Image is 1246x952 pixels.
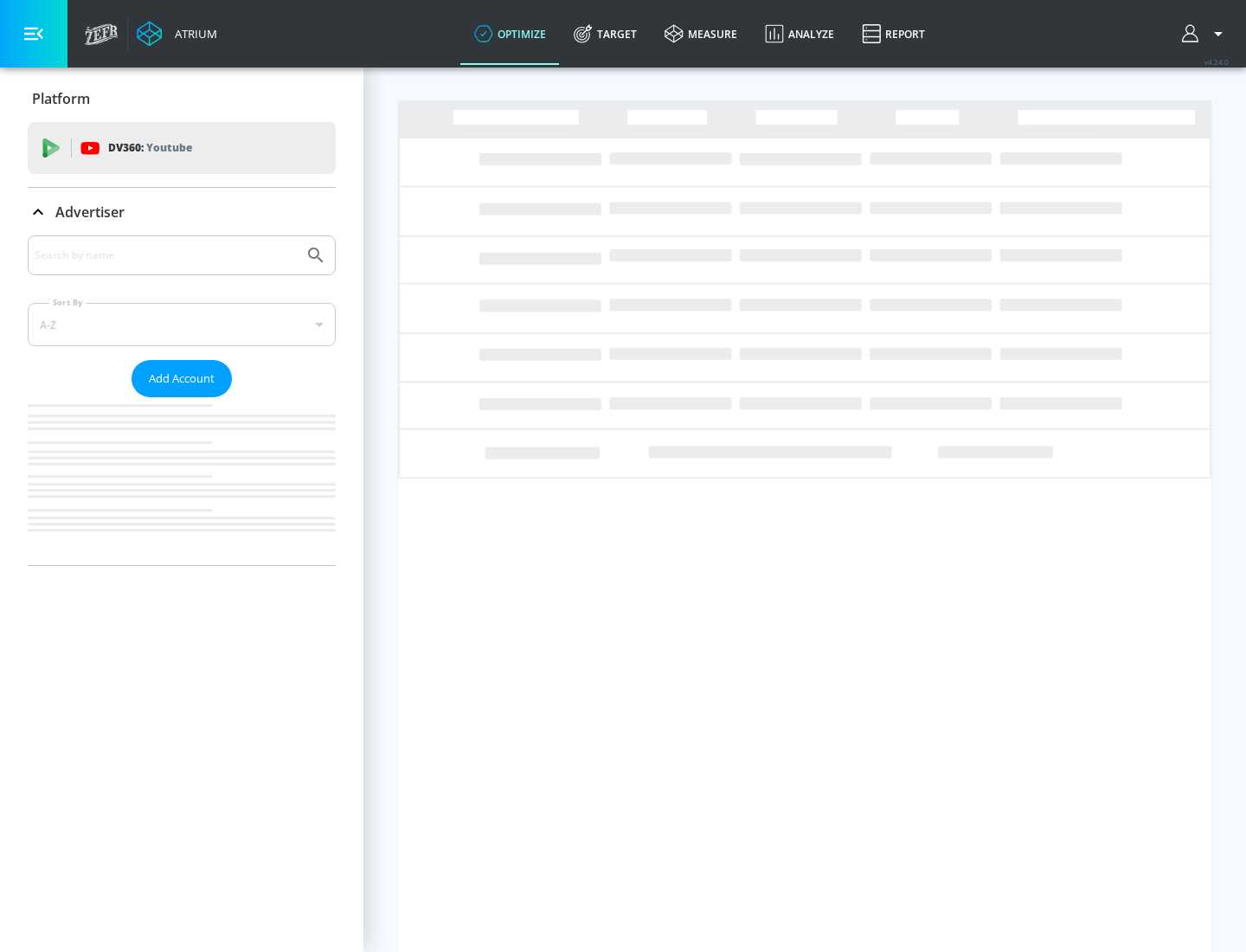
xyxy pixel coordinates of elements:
a: Analyze [751,3,848,65]
div: A-Z [28,303,336,346]
a: Report [848,3,939,65]
span: v 4.24.0 [1204,57,1229,67]
p: Youtube [146,138,192,157]
p: Advertiser [55,203,125,222]
div: Advertiser [28,188,336,236]
input: Search by name [35,244,297,267]
button: Add Account [132,360,232,397]
div: Platform [28,74,336,123]
p: DV360: [108,138,192,158]
div: DV360: Youtube [28,122,336,174]
nav: list of Advertiser [28,397,336,565]
a: optimize [460,3,560,65]
div: Advertiser [28,235,336,565]
p: Platform [32,89,90,108]
a: measure [651,3,751,65]
a: Atrium [137,21,217,47]
a: Target [560,3,651,65]
div: Atrium [168,26,217,42]
span: Add Account [149,369,215,389]
label: Sort By [49,297,87,308]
